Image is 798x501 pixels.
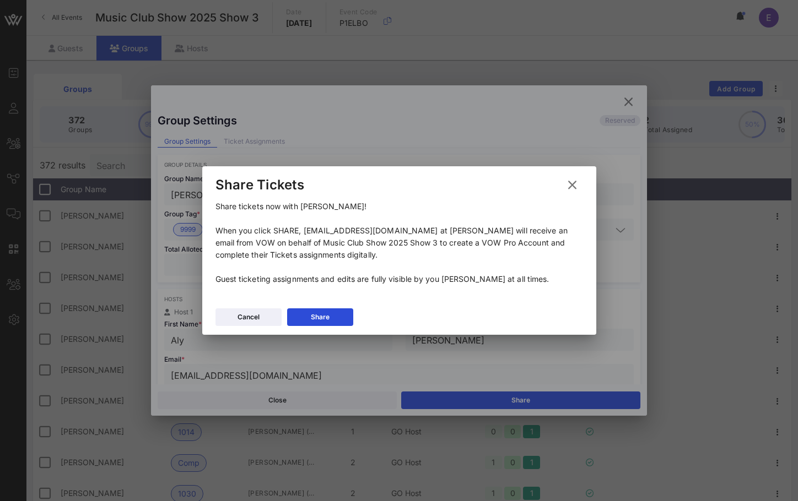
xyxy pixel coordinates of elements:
p: Share tickets now with [PERSON_NAME]! When you click SHARE, [EMAIL_ADDRESS][DOMAIN_NAME] at [PERS... [215,200,583,285]
button: Share [287,308,353,326]
div: Cancel [238,312,260,323]
div: Share Tickets [215,177,304,193]
div: Share [311,312,330,323]
button: Cancel [215,308,282,326]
